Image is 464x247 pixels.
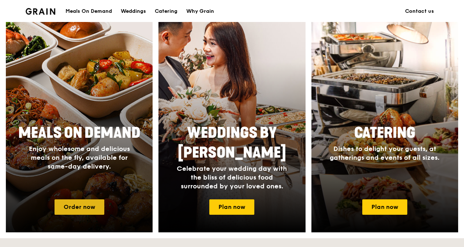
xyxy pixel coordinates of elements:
a: Order now [55,199,104,215]
a: Meals On DemandEnjoy wholesome and delicious meals on the fly, available for same-day delivery.Or... [6,19,153,232]
a: Plan now [209,199,254,215]
span: Celebrate your wedding day with the bliss of delicious food surrounded by your loved ones. [177,165,287,190]
span: Dishes to delight your guests, at gatherings and events of all sizes. [330,145,439,162]
a: Weddings [116,0,150,22]
a: Catering [150,0,182,22]
div: Weddings [121,0,146,22]
span: Catering [354,124,415,142]
a: Why Grain [182,0,218,22]
div: Why Grain [186,0,214,22]
a: Contact us [401,0,438,22]
a: CateringDishes to delight your guests, at gatherings and events of all sizes.Plan now [311,19,458,232]
div: Catering [155,0,177,22]
img: Grain [26,8,55,15]
a: Weddings by [PERSON_NAME]Celebrate your wedding day with the bliss of delicious food surrounded b... [158,19,305,232]
div: Meals On Demand [66,0,112,22]
span: Weddings by [PERSON_NAME] [178,124,286,162]
span: Meals On Demand [18,124,141,142]
a: Plan now [362,199,407,215]
span: Enjoy wholesome and delicious meals on the fly, available for same-day delivery. [29,145,130,170]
